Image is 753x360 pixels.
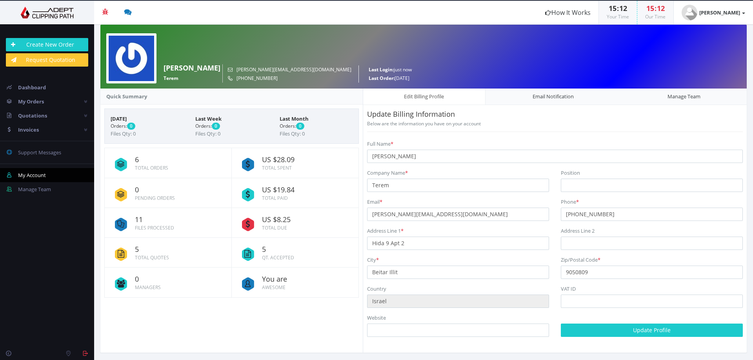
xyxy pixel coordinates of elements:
[111,123,184,130] small: Orders:
[18,149,61,156] span: Support Messages
[18,186,51,193] span: Manage Team
[367,256,379,264] label: City
[135,195,175,201] small: Pending Orders
[135,216,226,224] span: 11
[262,216,353,224] span: US $8.25
[238,178,353,208] a: US $19.84 Total Paid
[607,13,629,20] small: Your Time
[369,66,394,73] strong: Last Login:
[228,65,351,74] small: [PERSON_NAME][EMAIL_ADDRESS][DOMAIN_NAME]
[262,186,353,194] span: US $19.84
[617,4,619,13] span: :
[111,208,226,237] a: 11 Files Processed
[6,38,88,51] a: Create New Order
[561,227,595,235] label: Address Line 2
[619,4,627,13] span: 12
[18,112,47,119] span: Quotations
[561,324,743,337] button: Update Profile
[262,284,286,291] small: Awesome
[135,156,226,164] span: 6
[561,285,576,293] label: VAT ID
[280,123,353,130] small: Orders:
[367,169,408,177] label: Company Name
[135,165,168,171] small: Total Orders
[369,75,395,81] strong: Last Order:
[135,275,226,283] span: 0
[164,63,220,72] strong: [PERSON_NAME]
[365,65,412,74] small: just now
[111,238,226,267] a: 5 Total Quotes
[6,7,88,18] img: Adept Graphics
[367,227,404,235] label: Address Line 1
[657,4,665,13] span: 12
[262,254,294,261] small: QT. Accepted
[111,148,226,177] a: 6 Total Orders
[262,156,353,164] span: US $28.09
[212,123,220,130] span: 0
[367,120,481,127] small: Below are the information you have on your account
[238,208,353,237] a: US $8.25 Total Due
[654,4,657,13] span: :
[367,314,386,322] label: Website
[238,268,353,297] a: You are Awesome
[164,74,178,83] span: Terem
[195,115,268,123] span: Last Week
[561,256,600,264] label: Zip/Postal Code
[18,126,39,133] span: Invoices
[561,198,579,206] label: Phone
[620,88,747,105] a: Manage Team
[238,238,353,267] a: 5 QT. Accepted
[262,275,353,283] span: You are
[111,178,226,208] a: 0 Pending Orders
[537,1,598,24] a: How It Works
[111,268,226,297] a: 0 Managers
[645,13,666,20] small: Our Time
[280,130,305,137] span: Files Qty: 0
[135,186,226,194] span: 0
[367,285,386,293] label: Country
[367,109,743,120] p: Update Billing Information
[365,74,412,83] small: [DATE]
[609,4,617,13] span: 15
[363,88,486,105] a: Edit Billing Profile
[195,130,220,137] span: Files Qty: 0
[111,115,184,123] span: [DATE]
[682,5,697,20] img: user_default.jpg
[238,148,353,177] a: US $28.09 Total Spent
[296,123,304,130] span: 0
[6,53,88,67] a: Request Quotation
[646,4,654,13] span: 15
[262,246,353,253] span: 5
[561,208,743,221] input: Phone
[262,224,287,231] small: Total Due
[699,9,740,16] strong: [PERSON_NAME]
[135,224,174,231] small: Files Processed
[18,84,46,91] span: Dashboard
[674,1,753,24] a: [PERSON_NAME]
[135,254,169,261] small: Total Quotes
[280,115,353,123] span: Last Month
[262,195,288,201] small: Total Paid
[135,284,161,291] small: Managers
[195,123,268,130] small: Orders:
[367,140,393,148] label: Full Name
[127,123,135,130] span: 0
[106,93,147,100] strong: Quick Summary
[18,98,44,105] span: My Orders
[367,198,382,206] label: Email
[228,74,351,83] small: [PHONE_NUMBER]
[18,172,46,179] span: My Account
[111,130,136,137] span: Files Qty: 0
[135,246,226,253] span: 5
[561,169,580,177] label: Position
[486,88,621,105] a: Email Notification
[262,165,292,171] small: Total Spent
